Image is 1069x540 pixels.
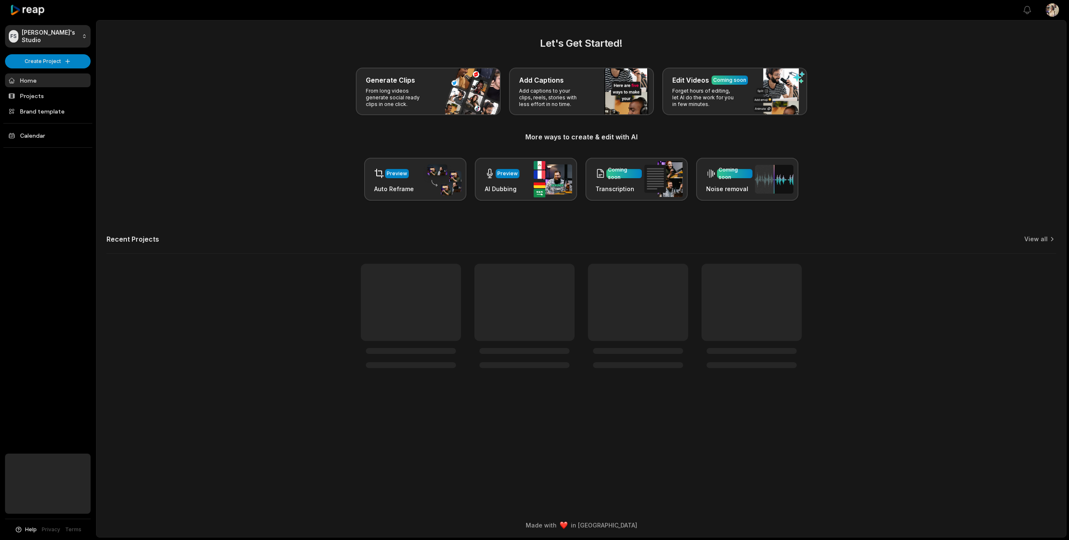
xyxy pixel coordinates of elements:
div: Made with in [GEOGRAPHIC_DATA] [104,521,1059,530]
a: Calendar [5,129,91,142]
span: Help [25,526,37,533]
div: Preview [387,170,407,177]
p: Forget hours of editing, let AI do the work for you in few minutes. [672,88,737,108]
h3: More ways to create & edit with AI [106,132,1056,142]
h3: Noise removal [706,184,752,193]
div: Preview [497,170,518,177]
div: Coming soon [719,166,751,181]
h3: Add Captions [519,75,564,85]
h3: Generate Clips [366,75,415,85]
h2: Let's Get Started! [106,36,1056,51]
button: Help [15,526,37,533]
a: Home [5,73,91,87]
img: auto_reframe.png [423,163,461,196]
h3: Edit Videos [672,75,709,85]
img: noise_removal.png [755,165,793,194]
a: Brand template [5,104,91,118]
a: Projects [5,89,91,103]
a: Terms [65,526,81,533]
a: Privacy [42,526,60,533]
h2: Recent Projects [106,235,159,243]
h3: Transcription [595,184,642,193]
div: Coming soon [608,166,640,181]
img: heart emoji [560,522,567,529]
p: Add captions to your clips, reels, stories with less effort in no time. [519,88,584,108]
p: [PERSON_NAME]'s Studio [22,29,79,44]
h3: AI Dubbing [485,184,519,193]
img: transcription.png [644,161,683,197]
button: Create Project [5,54,91,68]
img: ai_dubbing.png [534,161,572,197]
div: FS [9,30,18,43]
a: View all [1024,235,1048,243]
h3: Auto Reframe [374,184,414,193]
div: Coming soon [713,76,746,84]
p: From long videos generate social ready clips in one click. [366,88,431,108]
